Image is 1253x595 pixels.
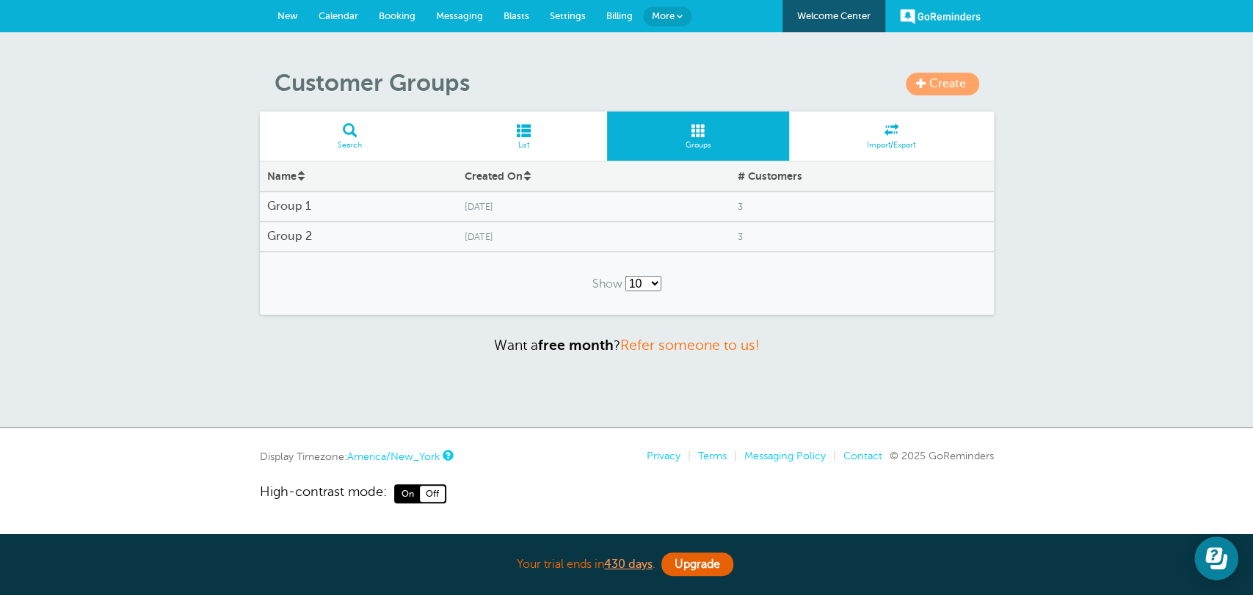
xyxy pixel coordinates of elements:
[379,10,415,21] span: Booking
[826,450,836,462] li: |
[1194,536,1238,580] iframe: Resource center
[447,141,600,150] span: List
[604,558,653,571] a: 430 days
[738,202,987,213] span: 3
[267,170,306,182] a: Name
[652,10,675,21] span: More
[592,277,622,291] span: Show
[929,77,966,90] span: Create
[464,232,722,243] span: [DATE]
[906,73,979,95] a: Create
[267,230,450,244] h4: Group 2
[420,486,445,502] span: Off
[277,10,298,21] span: New
[606,10,633,21] span: Billing
[267,141,433,150] span: Search
[440,112,607,161] a: List
[260,484,387,503] span: High-contrast mode:
[443,450,451,460] a: This is the timezone being used to display dates and times to you on this device. Click the timez...
[738,232,987,243] span: 3
[504,10,529,21] span: Blasts
[347,450,440,462] a: America/New_York
[436,10,483,21] span: Messaging
[275,69,994,97] h1: Customer Groups
[260,484,994,503] a: High-contrast mode: On Off
[260,192,994,222] a: Group 1 [DATE] 3
[890,450,994,461] span: © 2025 GoReminders
[260,450,451,463] div: Display Timezone:
[396,486,420,502] span: On
[680,450,691,462] li: |
[260,549,994,580] div: Your trial ends in .
[643,7,691,26] a: More
[789,112,994,161] a: Import/Export
[647,450,680,461] a: Privacy
[730,163,994,190] div: # Customers
[727,450,737,462] li: |
[744,450,826,461] a: Messaging Policy
[260,222,994,251] a: Group 2 [DATE] 3
[620,337,760,353] a: Refer someone to us!
[260,112,440,161] a: Search
[796,141,987,150] span: Import/Export
[698,450,727,461] a: Terms
[843,450,882,461] a: Contact
[267,200,450,213] h4: Group 1
[260,337,994,354] p: Want a ?
[538,337,614,353] strong: free month
[614,141,782,150] span: Groups
[464,170,531,182] a: Created On
[464,202,722,213] span: [DATE]
[550,10,586,21] span: Settings
[661,552,733,576] a: Upgrade
[319,10,358,21] span: Calendar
